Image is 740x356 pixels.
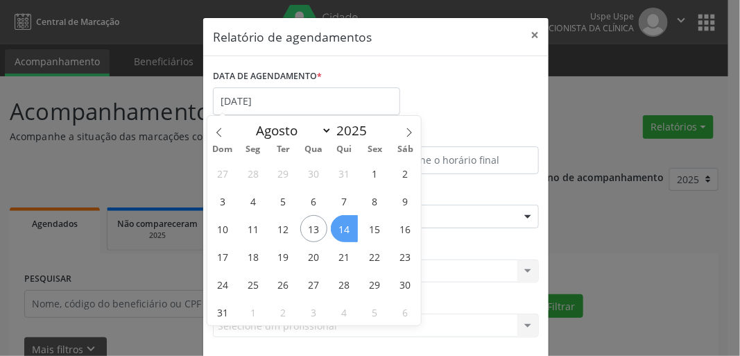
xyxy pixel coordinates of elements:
[331,160,358,187] span: Julho 31, 2025
[360,145,390,154] span: Sex
[239,271,266,298] span: Agosto 25, 2025
[331,187,358,214] span: Agosto 7, 2025
[239,298,266,325] span: Setembro 1, 2025
[331,298,358,325] span: Setembro 4, 2025
[379,146,539,174] input: Selecione o horário final
[300,187,327,214] span: Agosto 6, 2025
[332,121,378,139] input: Year
[361,215,388,242] span: Agosto 15, 2025
[392,187,419,214] span: Agosto 9, 2025
[270,160,297,187] span: Julho 29, 2025
[329,145,360,154] span: Qui
[239,215,266,242] span: Agosto 11, 2025
[239,187,266,214] span: Agosto 4, 2025
[239,160,266,187] span: Julho 28, 2025
[392,215,419,242] span: Agosto 16, 2025
[270,243,297,270] span: Agosto 19, 2025
[209,187,236,214] span: Agosto 3, 2025
[392,243,419,270] span: Agosto 23, 2025
[209,271,236,298] span: Agosto 24, 2025
[270,215,297,242] span: Agosto 12, 2025
[392,271,419,298] span: Agosto 30, 2025
[521,18,549,52] button: Close
[300,215,327,242] span: Agosto 13, 2025
[209,160,236,187] span: Julho 27, 2025
[209,243,236,270] span: Agosto 17, 2025
[300,271,327,298] span: Agosto 27, 2025
[390,145,421,154] span: Sáb
[209,298,236,325] span: Agosto 31, 2025
[361,298,388,325] span: Setembro 5, 2025
[209,215,236,242] span: Agosto 10, 2025
[300,243,327,270] span: Agosto 20, 2025
[300,160,327,187] span: Julho 30, 2025
[239,243,266,270] span: Agosto 18, 2025
[331,243,358,270] span: Agosto 21, 2025
[331,271,358,298] span: Agosto 28, 2025
[268,145,299,154] span: Ter
[379,125,539,146] label: ATÉ
[361,243,388,270] span: Agosto 22, 2025
[299,145,329,154] span: Qua
[213,28,372,46] h5: Relatório de agendamentos
[300,298,327,325] span: Setembro 3, 2025
[270,271,297,298] span: Agosto 26, 2025
[392,160,419,187] span: Agosto 2, 2025
[250,121,333,140] select: Month
[207,145,238,154] span: Dom
[331,215,358,242] span: Agosto 14, 2025
[213,87,400,115] input: Selecione uma data ou intervalo
[270,298,297,325] span: Setembro 2, 2025
[213,66,322,87] label: DATA DE AGENDAMENTO
[361,160,388,187] span: Agosto 1, 2025
[392,298,419,325] span: Setembro 6, 2025
[238,145,268,154] span: Seg
[270,187,297,214] span: Agosto 5, 2025
[361,271,388,298] span: Agosto 29, 2025
[361,187,388,214] span: Agosto 8, 2025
